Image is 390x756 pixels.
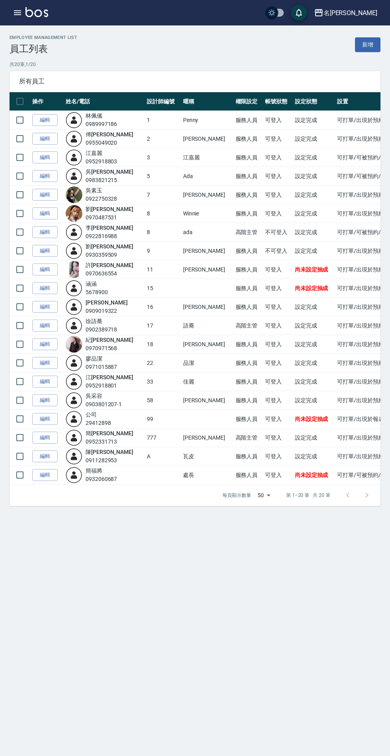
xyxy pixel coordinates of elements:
[263,447,293,466] td: 可登入
[66,336,82,353] img: avatar.jpeg
[86,288,108,297] div: 5678900
[324,8,377,18] div: 名[PERSON_NAME]
[181,223,234,242] td: ada
[86,307,128,315] div: 0909019322
[86,176,133,184] div: 0983821215
[32,170,58,182] a: 編輯
[181,316,234,335] td: 語蕎
[355,37,380,52] a: 新增
[145,92,181,111] th: 設計師編號
[32,114,58,126] a: 編輯
[291,5,307,21] button: save
[86,187,102,194] a: 吳素玉
[66,224,82,240] img: user-login-man-human-body-mobile-person-512.png
[293,111,335,130] td: 設定完成
[181,354,234,372] td: 品潔
[145,428,181,447] td: 777
[263,223,293,242] td: 不可登入
[263,167,293,186] td: 可登入
[86,467,102,474] a: 簡福將
[286,492,330,499] p: 第 1–20 筆 共 20 筆
[66,205,82,222] img: avatar.jpeg
[66,280,82,297] img: user-login-man-human-body-mobile-person-512.png
[32,151,58,164] a: 編輯
[263,298,293,316] td: 可登入
[86,299,128,306] a: [PERSON_NAME]
[32,133,58,145] a: 編輯
[293,447,335,466] td: 設定完成
[32,264,58,276] a: 編輯
[145,316,181,335] td: 17
[263,466,293,485] td: 可登入
[25,7,48,17] img: Logo
[293,298,335,316] td: 設定完成
[66,130,82,147] img: user-login-man-human-body-mobile-person-512.png
[181,167,234,186] td: Ada
[66,429,82,446] img: user-login-man-human-body-mobile-person-512.png
[181,242,234,260] td: [PERSON_NAME]
[86,318,102,324] a: 徐語蕎
[234,354,263,372] td: 服務人員
[32,189,58,201] a: 編輯
[145,130,181,148] td: 2
[145,410,181,428] td: 99
[86,456,133,465] div: 0911282953
[145,279,181,298] td: 15
[263,111,293,130] td: 可登入
[234,279,263,298] td: 服務人員
[66,149,82,166] img: user-login-man-human-body-mobile-person-512.png
[234,204,263,223] td: 服務人員
[86,393,102,399] a: 吳采容
[263,242,293,260] td: 不可登入
[32,376,58,388] a: 編輯
[263,130,293,148] td: 可登入
[32,207,58,220] a: 編輯
[66,112,82,128] img: user-login-man-human-body-mobile-person-512.png
[293,428,335,447] td: 設定完成
[86,112,102,119] a: 林佩儀
[66,392,82,409] img: user-login-man-human-body-mobile-person-512.png
[86,243,133,250] a: 劉[PERSON_NAME]
[66,373,82,390] img: user-login-man-human-body-mobile-person-512.png
[32,450,58,463] a: 編輯
[86,430,133,436] a: 簡[PERSON_NAME]
[19,78,371,85] span: 所有員工
[66,186,82,203] img: avatar.jpeg
[64,92,145,111] th: 姓名/電話
[145,242,181,260] td: 9
[86,169,133,175] a: 吳[PERSON_NAME]
[181,298,234,316] td: [PERSON_NAME]
[181,428,234,447] td: [PERSON_NAME]
[86,382,133,390] div: 0952918801
[86,195,117,203] div: 0922750328
[32,226,58,238] a: 編輯
[293,354,335,372] td: 設定完成
[263,92,293,111] th: 帳號狀態
[145,167,181,186] td: 5
[32,357,58,369] a: 編輯
[263,148,293,167] td: 可登入
[295,472,328,478] span: 尚未設定抽成
[66,411,82,427] img: user-login-man-human-body-mobile-person-512.png
[263,204,293,223] td: 可登入
[181,447,234,466] td: 瓦皮
[234,92,263,111] th: 權限設定
[145,372,181,391] td: 33
[263,316,293,335] td: 可登入
[234,148,263,167] td: 服務人員
[145,204,181,223] td: 8
[181,130,234,148] td: [PERSON_NAME]
[145,354,181,372] td: 22
[145,298,181,316] td: 16
[311,5,380,21] button: 名[PERSON_NAME]
[293,130,335,148] td: 設定完成
[66,168,82,184] img: user-login-man-human-body-mobile-person-512.png
[86,206,133,212] a: 劉[PERSON_NAME]
[66,261,82,278] img: avatar.jpeg
[293,148,335,167] td: 設定完成
[293,316,335,335] td: 設定完成
[86,251,133,259] div: 0930359509
[234,316,263,335] td: 高階主管
[86,131,133,138] a: 傅[PERSON_NAME]
[86,281,97,287] a: 涵涵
